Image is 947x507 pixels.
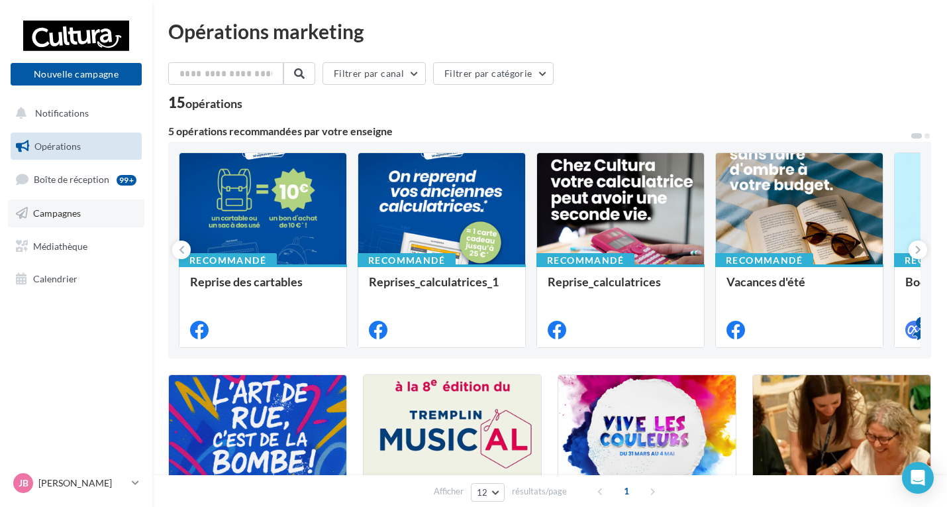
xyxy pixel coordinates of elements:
p: [PERSON_NAME] [38,477,126,490]
a: JB [PERSON_NAME] [11,471,142,496]
span: 1 [616,480,637,502]
a: Opérations [8,133,144,160]
span: 12 [477,487,488,498]
span: Boîte de réception [34,174,109,185]
div: Recommandé [358,253,456,268]
div: Reprise des cartables [190,275,336,302]
button: Nouvelle campagne [11,63,142,85]
div: 4 [916,317,928,329]
div: Opérations marketing [168,21,931,41]
span: JB [19,477,28,490]
a: Boîte de réception99+ [8,165,144,194]
div: Open Intercom Messenger [902,462,934,494]
button: 12 [471,483,505,502]
span: Médiathèque [33,240,87,251]
div: 5 opérations recommandées par votre enseigne [168,126,910,137]
div: Reprise_calculatrices [548,275,693,302]
div: Recommandé [715,253,813,268]
div: Recommandé [179,253,277,268]
a: Campagnes [8,199,144,227]
a: Médiathèque [8,233,144,260]
span: Campagnes [33,207,81,219]
a: Calendrier [8,265,144,293]
div: 99+ [117,175,136,186]
div: Recommandé [536,253,634,268]
div: Vacances d'été [726,275,872,302]
span: Notifications [35,107,89,119]
button: Filtrer par catégorie [433,62,554,85]
span: Opérations [34,141,81,152]
span: Calendrier [33,273,77,284]
div: opérations [185,97,242,109]
div: 15 [168,95,242,110]
button: Filtrer par canal [323,62,426,85]
span: résultats/page [512,485,567,498]
span: Afficher [434,485,464,498]
div: Reprises_calculatrices_1 [369,275,515,302]
button: Notifications [8,99,139,127]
